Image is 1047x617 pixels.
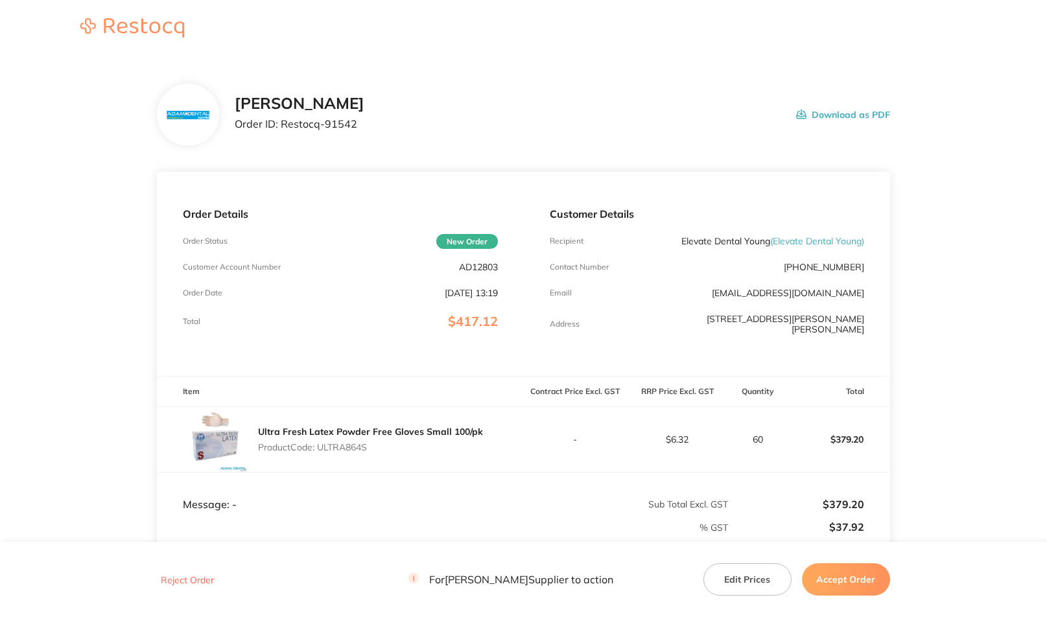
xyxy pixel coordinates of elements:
[183,208,497,220] p: Order Details
[703,563,792,596] button: Edit Prices
[183,317,200,326] p: Total
[784,262,864,272] p: [PHONE_NUMBER]
[524,499,729,509] p: Sub Total Excl. GST
[524,377,626,407] th: Contract Price Excl. GST
[712,287,864,299] a: [EMAIL_ADDRESS][DOMAIN_NAME]
[802,563,890,596] button: Accept Order
[796,95,890,135] button: Download as PDF
[729,434,786,445] p: 60
[524,434,626,445] p: -
[183,262,281,272] p: Customer Account Number
[729,521,864,533] p: $37.92
[436,234,498,249] span: New Order
[550,320,580,329] p: Address
[770,235,864,247] span: ( Elevate Dental Young )
[445,288,498,298] p: [DATE] 13:19
[550,237,583,246] p: Recipient
[235,118,364,130] p: Order ID: Restocq- 91542
[550,262,609,272] p: Contact Number
[627,434,728,445] p: $6.32
[258,442,483,452] p: Product Code: ULTRA864S
[787,377,889,407] th: Total
[183,237,228,246] p: Order Status
[67,18,197,40] a: Restocq logo
[157,574,218,586] button: Reject Order
[67,18,197,38] img: Restocq logo
[408,574,613,586] p: For [PERSON_NAME] Supplier to action
[459,262,498,272] p: AD12803
[729,377,787,407] th: Quantity
[183,288,222,297] p: Order Date
[448,313,498,329] span: $417.12
[157,377,523,407] th: Item
[157,472,523,511] td: Message: -
[258,426,483,437] a: Ultra Fresh Latex Powder Free Gloves Small 100/pk
[654,314,864,334] p: [STREET_ADDRESS][PERSON_NAME][PERSON_NAME]
[235,95,364,113] h2: [PERSON_NAME]
[550,288,572,297] p: Emaill
[681,236,864,246] p: Elevate Dental Young
[183,407,248,472] img: cGVyMnJhMw
[158,522,728,533] p: % GST
[729,498,864,510] p: $379.20
[626,377,729,407] th: RRP Price Excl. GST
[167,111,209,119] img: N3hiYW42Mg
[788,424,889,455] p: $379.20
[550,208,864,220] p: Customer Details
